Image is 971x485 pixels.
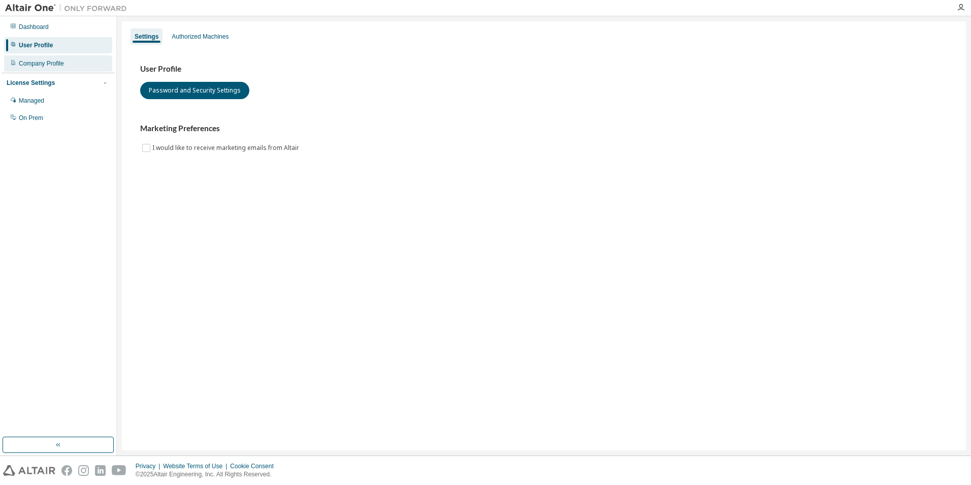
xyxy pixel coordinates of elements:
div: License Settings [7,79,55,87]
div: Authorized Machines [172,33,229,41]
img: altair_logo.svg [3,465,55,476]
button: Password and Security Settings [140,82,249,99]
div: User Profile [19,41,53,49]
div: Website Terms of Use [163,462,230,470]
h3: Marketing Preferences [140,124,948,134]
div: Privacy [136,462,163,470]
div: Settings [135,33,158,41]
h3: User Profile [140,64,948,74]
img: instagram.svg [78,465,89,476]
div: Cookie Consent [230,462,279,470]
div: On Prem [19,114,43,122]
img: youtube.svg [112,465,126,476]
div: Company Profile [19,59,64,68]
p: © 2025 Altair Engineering, Inc. All Rights Reserved. [136,470,280,479]
div: Dashboard [19,23,49,31]
label: I would like to receive marketing emails from Altair [152,142,301,154]
div: Managed [19,97,44,105]
img: linkedin.svg [95,465,106,476]
img: Altair One [5,3,132,13]
img: facebook.svg [61,465,72,476]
